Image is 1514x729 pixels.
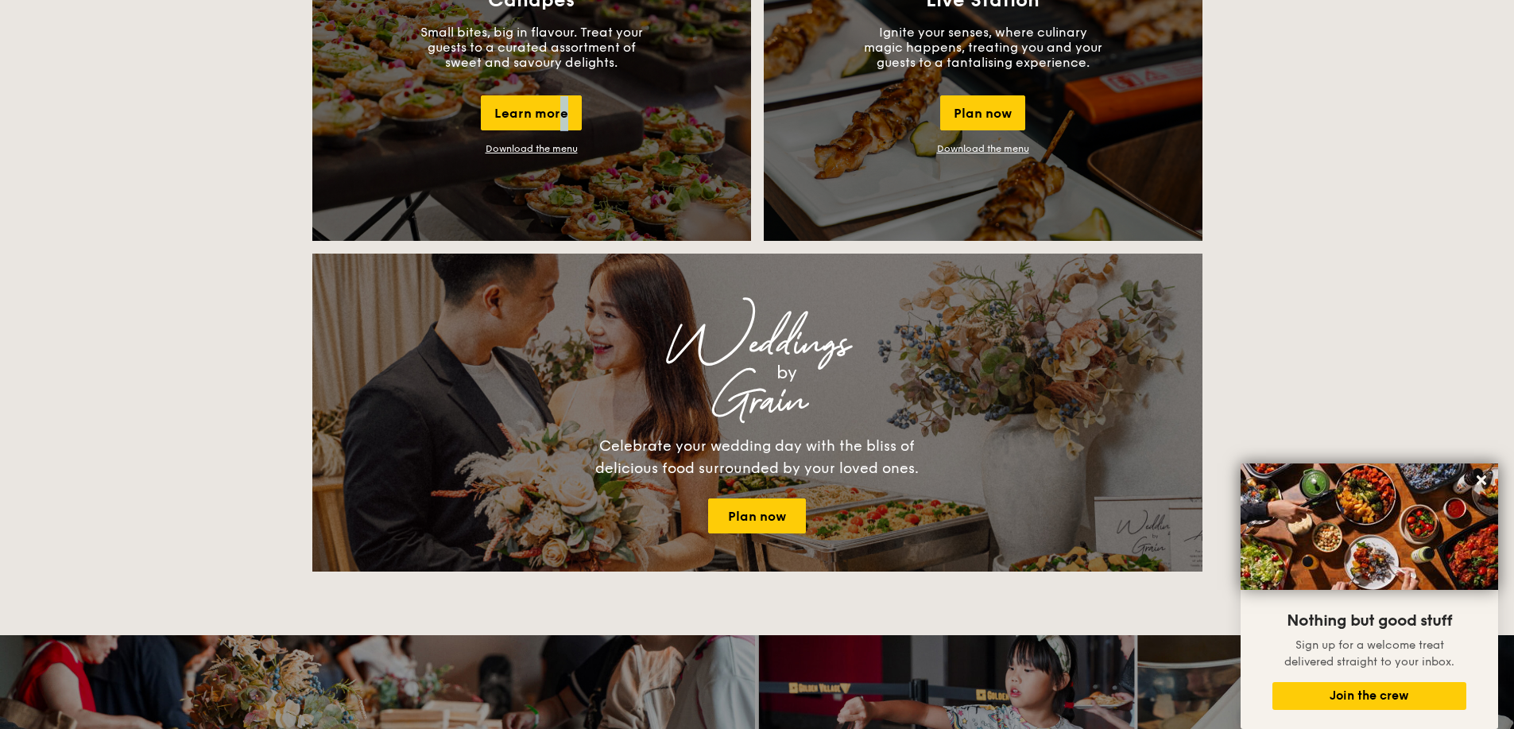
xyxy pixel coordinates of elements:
[579,435,936,479] div: Celebrate your wedding day with the bliss of delicious food surrounded by your loved ones.
[412,25,651,70] p: Small bites, big in flavour. Treat your guests to a curated assortment of sweet and savoury delig...
[1284,638,1454,669] span: Sign up for a welcome treat delivered straight to your inbox.
[1272,682,1466,710] button: Join the crew
[452,330,1063,359] div: Weddings
[864,25,1102,70] p: Ignite your senses, where culinary magic happens, treating you and your guests to a tantalising e...
[452,387,1063,416] div: Grain
[937,143,1029,154] a: Download the menu
[1241,463,1498,590] img: DSC07876-Edit02-Large.jpeg
[481,95,582,130] div: Learn more
[708,498,806,533] a: Plan now
[940,95,1025,130] div: Plan now
[486,143,578,154] a: Download the menu
[511,359,1063,387] div: by
[1469,467,1494,493] button: Close
[1287,611,1452,630] span: Nothing but good stuff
